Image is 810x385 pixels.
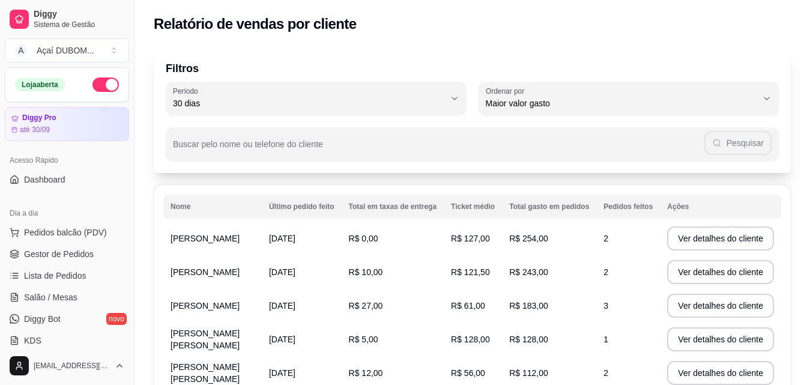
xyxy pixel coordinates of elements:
span: Gestor de Pedidos [24,248,94,260]
th: Nome [163,195,262,219]
span: R$ 254,00 [509,234,548,243]
span: 2 [603,234,608,243]
span: Pedidos balcão (PDV) [24,226,107,238]
a: Dashboard [5,170,129,189]
span: R$ 127,00 [451,234,490,243]
span: R$ 61,00 [451,301,485,311]
span: [DATE] [269,267,295,277]
p: Filtros [166,60,779,77]
th: Pedidos feitos [596,195,660,219]
h2: Relatório de vendas por cliente [154,14,357,34]
th: Total em taxas de entrega [342,195,444,219]
span: R$ 0,00 [349,234,378,243]
span: 2 [603,368,608,378]
span: R$ 112,00 [509,368,548,378]
a: Diggy Proaté 30/09 [5,107,129,141]
input: Buscar pelo nome ou telefone do cliente [173,143,704,155]
span: R$ 5,00 [349,335,378,344]
span: [PERSON_NAME] [PERSON_NAME] [171,329,240,350]
th: Total gasto em pedidos [502,195,596,219]
span: Diggy [34,9,124,20]
span: Dashboard [24,174,65,186]
span: [PERSON_NAME] [PERSON_NAME] [171,362,240,384]
a: Salão / Mesas [5,288,129,307]
button: Ver detalhes do cliente [667,361,774,385]
span: [DATE] [269,335,295,344]
span: Maior valor gasto [486,97,758,109]
button: Alterar Status [92,77,119,92]
span: [PERSON_NAME] [171,267,240,277]
button: Período30 dias [166,82,467,115]
span: 30 dias [173,97,445,109]
button: Pedidos balcão (PDV) [5,223,129,242]
div: Açaí DUBOM ... [37,44,94,56]
span: [DATE] [269,301,295,311]
span: KDS [24,335,41,347]
a: DiggySistema de Gestão [5,5,129,34]
th: Ticket médio [444,195,502,219]
button: Ver detalhes do cliente [667,260,774,284]
span: R$ 121,50 [451,267,490,277]
a: Lista de Pedidos [5,266,129,285]
label: Ordenar por [486,86,528,96]
button: Select a team [5,38,129,62]
span: R$ 56,00 [451,368,485,378]
span: [DATE] [269,368,295,378]
span: R$ 128,00 [451,335,490,344]
div: Dia a dia [5,204,129,223]
span: [PERSON_NAME] [171,234,240,243]
span: Salão / Mesas [24,291,77,303]
article: Diggy Pro [22,114,56,123]
a: Diggy Botnovo [5,309,129,329]
span: 2 [603,267,608,277]
div: Loja aberta [15,78,65,91]
span: Diggy Bot [24,313,61,325]
button: Ver detalhes do cliente [667,294,774,318]
button: Ordenar porMaior valor gasto [479,82,779,115]
button: [EMAIL_ADDRESS][DOMAIN_NAME] [5,351,129,380]
button: Ver detalhes do cliente [667,226,774,250]
span: 3 [603,301,608,311]
span: [PERSON_NAME] [171,301,240,311]
span: R$ 183,00 [509,301,548,311]
article: até 30/09 [20,125,50,135]
span: [EMAIL_ADDRESS][DOMAIN_NAME] [34,361,110,371]
span: R$ 12,00 [349,368,383,378]
th: Último pedido feito [262,195,342,219]
span: Lista de Pedidos [24,270,86,282]
span: 1 [603,335,608,344]
th: Ações [660,195,781,219]
span: [DATE] [269,234,295,243]
span: A [15,44,27,56]
span: R$ 243,00 [509,267,548,277]
span: R$ 10,00 [349,267,383,277]
button: Ver detalhes do cliente [667,327,774,351]
a: Gestor de Pedidos [5,244,129,264]
a: KDS [5,331,129,350]
label: Período [173,86,202,96]
span: Sistema de Gestão [34,20,124,29]
span: R$ 27,00 [349,301,383,311]
div: Acesso Rápido [5,151,129,170]
span: R$ 128,00 [509,335,548,344]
